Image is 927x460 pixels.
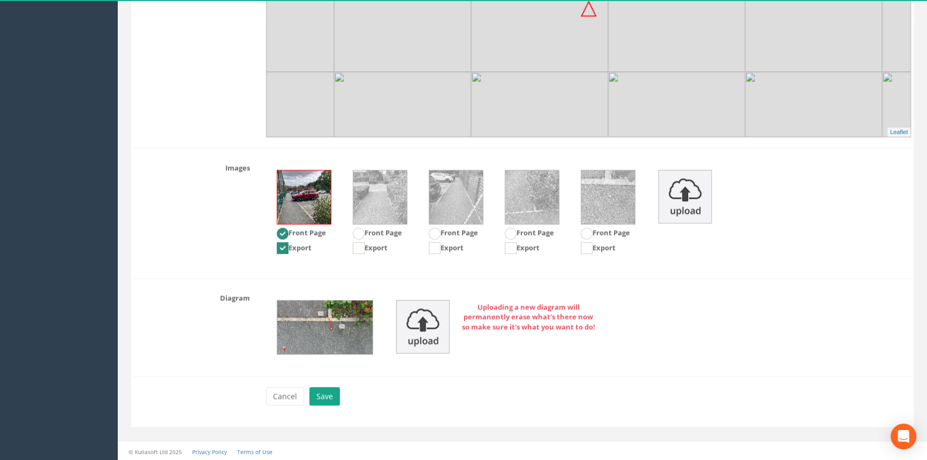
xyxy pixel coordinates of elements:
label: Export [581,242,616,254]
button: Cancel [266,387,304,405]
img: 8f1f2b39-8815-307a-f14f-e6e9ba7f4cd4_a02c3698-f4d9-3ebb-844b-678c54296ebb_thumb.jpg [429,170,483,224]
img: 85740@2x [745,72,882,209]
label: Export [353,242,387,254]
img: 85740@2x [608,72,745,209]
img: 85740@2x [334,72,471,209]
label: Front Page [505,228,554,239]
label: Images [126,159,258,173]
img: 8f1f2b39-8815-307a-f14f-e6e9ba7f4cd4_ed9884de-87b3-894d-2961-bd05c87b94ba_thumb.jpg [353,170,407,224]
label: Front Page [581,228,630,239]
img: 8f1f2b39-8815-307a-f14f-e6e9ba7f4cd4_49c3616c-6c97-d5c1-280c-3a31037a9b4c_thumb.jpg [581,170,635,224]
label: Export [505,242,540,254]
button: Save [309,387,340,405]
img: 85740@2x [471,72,608,209]
img: 8f1f2b39-8815-307a-f14f-e6e9ba7f4cd4_3889680e-e11b-6772-4415-469cb95aa3b5_renderedBackgroundImage... [277,300,373,354]
label: Front Page [429,228,478,239]
strong: Uploading a new diagram will permanently erase what's there now so make sure it's what you want t... [462,302,595,331]
a: Terms of Use [237,448,272,456]
img: 8f1f2b39-8815-307a-f14f-e6e9ba7f4cd4_4af26fff-1378-1221-52ba-23468f4b65ac_thumb.jpg [277,170,331,224]
img: upload_icon.png [396,300,450,353]
div: Open Intercom Messenger [891,424,916,449]
img: upload_icon.png [658,170,712,223]
label: Diagram [126,289,258,303]
img: map_target.png [581,1,597,17]
label: Front Page [353,228,402,239]
a: Leaflet [890,129,908,135]
img: 8f1f2b39-8815-307a-f14f-e6e9ba7f4cd4_25d95073-8c29-9d3d-6ae4-db6603351b09_thumb.jpg [505,170,559,224]
label: Front Page [277,228,326,239]
label: Export [277,242,311,254]
label: Export [429,242,463,254]
a: Privacy Policy [192,448,227,456]
small: © Kullasoft Ltd 2025 [128,448,182,456]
